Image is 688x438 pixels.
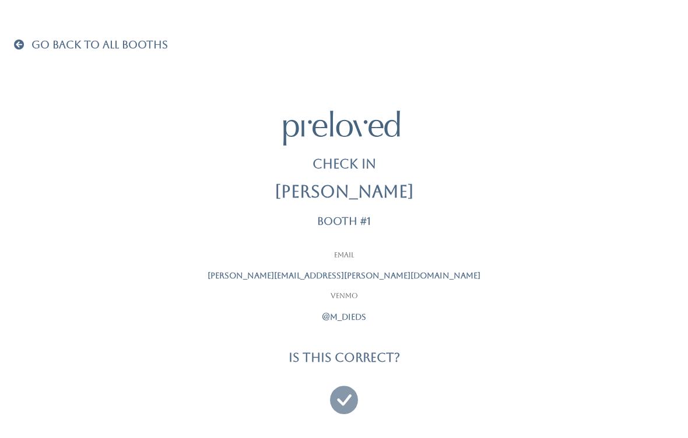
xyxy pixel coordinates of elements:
p: Email [198,250,490,261]
p: [PERSON_NAME][EMAIL_ADDRESS][PERSON_NAME][DOMAIN_NAME] [198,270,490,282]
p: Venmo [198,291,490,302]
h4: Is this correct? [289,351,400,364]
p: Booth #1 [317,216,371,227]
p: Check In [313,155,376,174]
a: Go Back To All Booths [14,40,168,51]
img: preloved logo [283,111,400,145]
h2: [PERSON_NAME] [275,183,414,202]
span: Go Back To All Booths [31,38,168,51]
p: @m_dieds [198,311,490,323]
